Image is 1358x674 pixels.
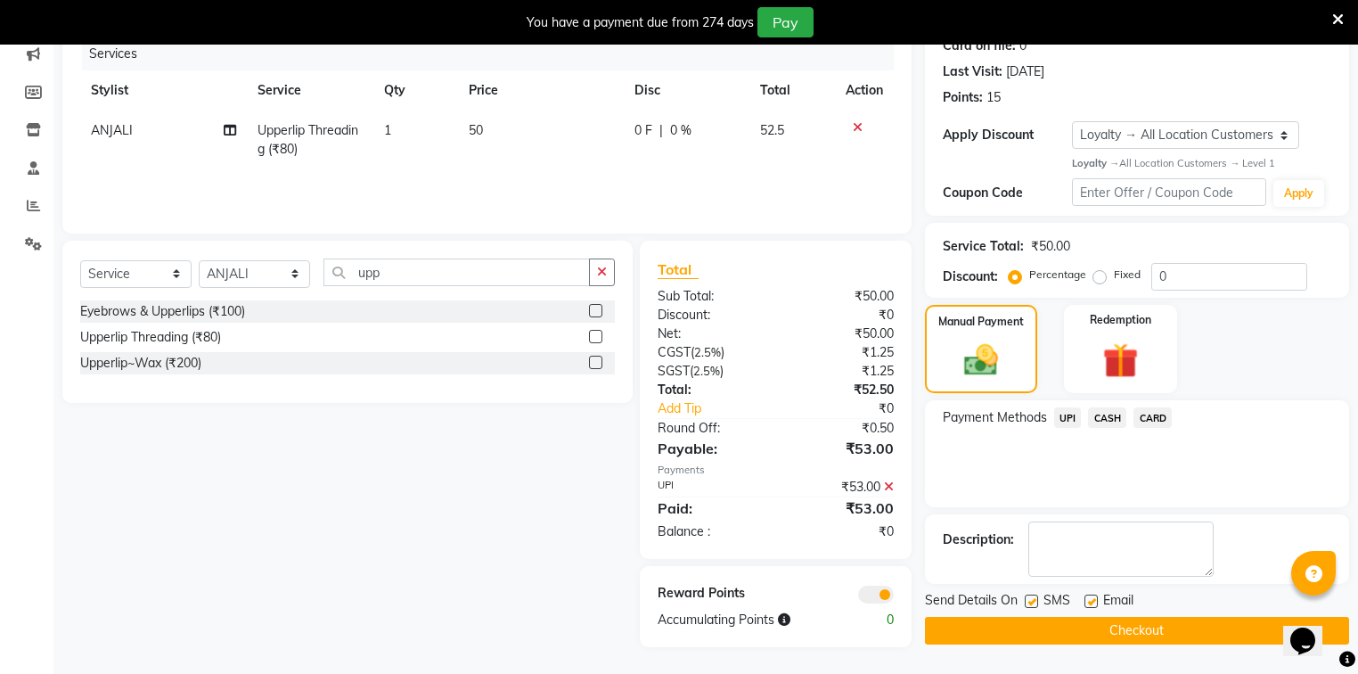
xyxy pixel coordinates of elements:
div: Last Visit: [943,62,1002,81]
span: UPI [1054,407,1082,428]
span: 0 % [670,121,691,140]
div: ₹50.00 [775,325,906,343]
input: Search or Scan [323,259,590,286]
span: 1 [384,122,391,138]
button: Checkout [925,617,1349,645]
span: ANJALI [91,122,133,138]
div: Accumulating Points [644,611,841,629]
input: Enter Offer / Coupon Code [1072,178,1266,206]
div: ₹0.50 [775,419,906,438]
th: Action [835,70,894,111]
div: ₹53.00 [775,497,906,519]
div: ₹50.00 [1031,237,1070,256]
div: ₹0 [798,399,907,418]
span: 0 F [634,121,652,140]
div: ₹1.25 [775,362,906,381]
div: Sub Total: [644,287,775,306]
div: You have a payment due from 274 days [527,13,754,32]
span: CGST [658,344,691,360]
span: CARD [1133,407,1172,428]
div: Service Total: [943,237,1024,256]
div: Eyebrows & Upperlips (₹100) [80,302,245,321]
div: Paid: [644,497,775,519]
span: 52.5 [760,122,784,138]
th: Price [458,70,624,111]
span: 2.5% [693,364,720,378]
div: All Location Customers → Level 1 [1072,156,1331,171]
div: ₹52.50 [775,381,906,399]
label: Manual Payment [938,314,1024,330]
th: Qty [373,70,458,111]
div: Reward Points [644,584,775,604]
img: _cash.svg [953,341,1009,380]
div: Points: [943,88,983,107]
span: Total [658,260,699,279]
div: Payable: [644,438,775,459]
div: ( ) [644,362,775,381]
div: ₹0 [775,522,906,541]
span: CASH [1088,407,1126,428]
span: SMS [1043,591,1070,613]
div: ₹50.00 [775,287,906,306]
th: Service [247,70,373,111]
button: Apply [1273,180,1324,207]
iframe: chat widget [1283,603,1340,656]
div: Balance : [644,522,775,541]
div: ₹53.00 [775,478,906,497]
div: 15 [986,88,1001,107]
div: Payments [658,463,894,478]
strong: Loyalty → [1072,157,1119,169]
div: Coupon Code [943,184,1072,202]
th: Total [749,70,835,111]
span: SGST [658,363,690,379]
span: Send Details On [925,591,1018,613]
a: Add Tip [644,399,798,418]
div: ( ) [644,343,775,362]
div: ₹0 [775,306,906,325]
div: Upperlip Threading (₹80) [80,328,221,347]
th: Disc [624,70,749,111]
div: Discount: [943,267,998,286]
span: Email [1103,591,1133,613]
img: _gift.svg [1092,339,1149,383]
div: Upperlip~Wax (₹200) [80,354,201,373]
span: 2.5% [694,345,721,359]
div: Services [82,37,907,70]
th: Stylist [80,70,247,111]
div: Total: [644,381,775,399]
label: Percentage [1029,267,1086,283]
button: Pay [757,7,814,37]
div: [DATE] [1006,62,1044,81]
label: Fixed [1114,267,1141,283]
div: 0 [1019,37,1027,55]
label: Redemption [1090,312,1151,328]
span: 50 [469,122,483,138]
div: Card on file: [943,37,1016,55]
div: Discount: [644,306,775,325]
div: 0 [841,611,907,629]
div: ₹53.00 [775,438,906,459]
span: Upperlip Threading (₹80) [258,122,358,157]
div: UPI [644,478,775,497]
div: ₹1.25 [775,343,906,362]
div: Round Off: [644,419,775,438]
div: Apply Discount [943,126,1072,144]
span: | [659,121,663,140]
span: Payment Methods [943,408,1047,427]
div: Description: [943,530,1014,549]
div: Net: [644,325,775,343]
